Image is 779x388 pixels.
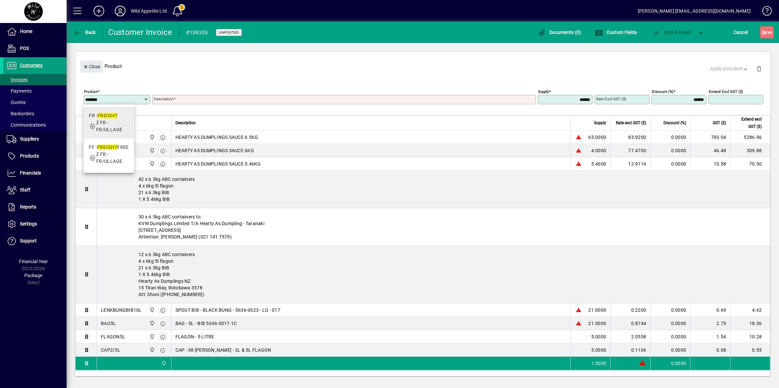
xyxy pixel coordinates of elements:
[690,131,730,144] td: 793.04
[110,5,131,17] button: Profile
[7,100,26,105] span: Quotes
[101,333,125,340] div: FLAGON5L
[591,333,607,340] span: 5.0000
[730,343,770,357] td: 0.55
[148,160,155,168] span: Wild Appetite Ltd
[131,6,167,16] div: Wild Appetite Ltd
[148,147,155,154] span: Wild Appetite Ltd
[101,320,116,327] div: BAG5L
[690,157,730,171] td: 10.58
[3,108,67,119] a: Backorders
[7,77,28,82] span: Invoices
[591,347,607,353] span: 5.0000
[3,23,67,40] a: Home
[74,30,96,35] span: Back
[96,152,123,164] span: Z FR - FR/ULLAGE
[709,89,743,94] mat-label: Extend excl GST ($)
[615,347,646,353] div: 0.1106
[536,26,583,38] button: Documents (0)
[20,238,37,243] span: Support
[148,333,155,340] span: Wild Appetite Ltd
[538,30,581,35] span: Documents (0)
[751,66,767,72] app-page-header-button: Delete
[101,347,121,353] div: CAP2/5L
[650,157,690,171] td: 0.0000
[175,161,261,167] span: HEARTY AS DUMPLINGS SAUCE 5.46KG
[730,157,770,171] td: 70.50
[96,120,123,132] span: Z FR - FR/ULLAGE
[20,63,43,68] span: Customers
[588,320,606,327] span: 21.0000
[148,346,155,354] span: Wild Appetite Ltd
[588,307,606,313] span: 21.0000
[650,343,690,357] td: 0.0000
[734,116,762,130] span: Extend excl GST ($)
[148,306,155,314] span: Wild Appetite Ltd
[101,307,142,313] div: LENKBUNGBIB10L
[3,233,67,249] a: Support
[751,61,767,77] button: Delete
[84,107,134,139] mat-option: FR - FREIGHT
[79,63,105,69] app-page-header-button: Close
[97,246,770,303] div: 12 x 6.5kg ABC containers 4 x 6kg 5l flagon 21 x 6.5kg BIB 1 X 5.46kg BIB Hearty As Dumplings NZ ...
[650,317,690,330] td: 0.0000
[638,6,751,16] div: [PERSON_NAME] [EMAIL_ADDRESS][DOMAIN_NAME]
[20,221,37,226] span: Settings
[7,122,46,128] span: Communications
[596,97,626,101] mat-label: Rate excl GST ($)
[19,259,48,264] span: Financial Year
[3,97,67,108] a: Quotes
[733,27,748,38] span: Cancel
[7,111,34,116] span: Backorders
[3,131,67,148] a: Suppliers
[730,144,770,157] td: 309.88
[615,161,646,167] div: 12.9116
[690,144,730,157] td: 46.48
[3,148,67,165] a: Products
[3,199,67,215] a: Reports
[3,40,67,57] a: POS
[615,320,646,327] div: 0.8744
[538,89,549,94] mat-label: Supply
[591,360,607,367] span: 1.0000
[148,134,155,141] span: Wild Appetite Ltd
[760,26,774,38] button: Save
[616,119,646,127] span: Rate excl GST ($)
[20,153,39,159] span: Products
[88,5,110,17] button: Add
[650,330,690,343] td: 0.0000
[713,119,726,127] span: GST ($)
[154,97,173,101] mat-label: Description
[175,147,254,154] span: HEARTY AS DUMPLINGS SAUCE 6KG
[84,89,98,94] mat-label: Product
[97,171,770,208] div: 42 x 6.5kg ABC containers 4 x 6kg 5l flagon 21 x 6.5kg BIB 1 X 5.46kg BIB
[649,26,694,38] button: Post & Email
[80,61,103,73] button: Close
[20,46,29,51] span: POS
[652,30,691,35] span: ost & Email
[3,119,67,131] a: Communications
[664,30,667,35] span: P
[615,134,646,141] div: 83.9200
[3,85,67,97] a: Payments
[20,170,41,176] span: Financials
[75,54,770,78] div: Product
[175,333,214,340] span: FLAGON - 5 LITRE
[615,333,646,340] div: 2.0558
[591,161,607,167] span: 5.4600
[67,26,103,38] app-page-header-button: Back
[98,113,118,118] em: FREIGHT
[20,187,30,193] span: Staff
[89,112,129,119] div: FR -
[3,216,67,232] a: Settings
[186,27,208,38] div: #139335
[7,88,32,94] span: Payments
[652,89,673,94] mat-label: Discount (%)
[650,131,690,144] td: 0.0000
[97,208,770,245] div: 30 x 6.5kg ABC containers to: KVW Dumplings Limited T/A Hearty As Dumpling - Taranaki [STREET_ADD...
[757,1,771,23] a: Knowledge Base
[595,30,637,35] span: Custom Fields
[20,204,36,209] span: Reports
[730,303,770,317] td: 4.62
[108,27,172,38] div: Customer Invoice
